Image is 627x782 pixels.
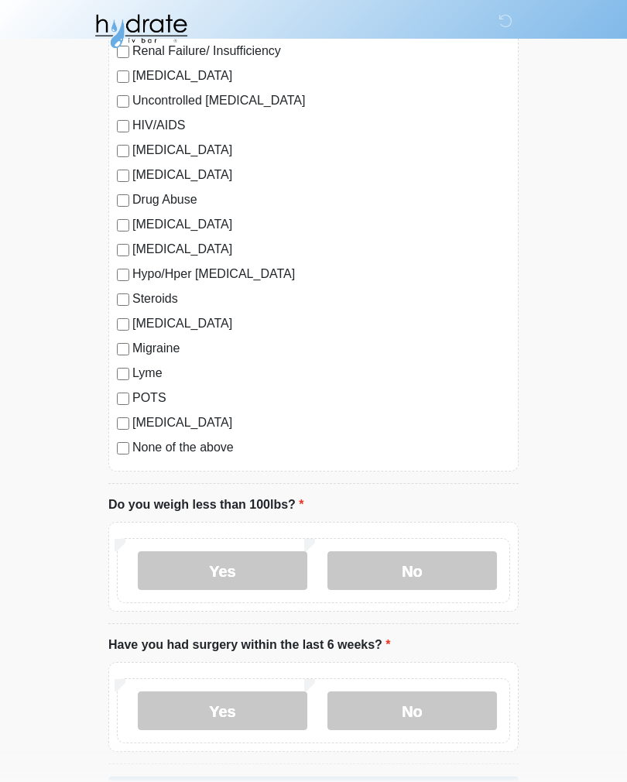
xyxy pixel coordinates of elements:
input: [MEDICAL_DATA] [117,70,129,83]
input: Drug Abuse [117,194,129,207]
label: Steroids [132,290,510,308]
label: Lyme [132,364,510,382]
label: [MEDICAL_DATA] [132,240,510,259]
label: Do you weigh less than 100lbs? [108,496,304,514]
label: Uncontrolled [MEDICAL_DATA] [132,91,510,110]
label: Hypo/Hper [MEDICAL_DATA] [132,265,510,283]
input: Migraine [117,343,129,355]
label: HIV/AIDS [132,116,510,135]
input: [MEDICAL_DATA] [117,219,129,232]
input: HIV/AIDS [117,120,129,132]
label: [MEDICAL_DATA] [132,314,510,333]
label: No [327,691,497,730]
label: Have you had surgery within the last 6 weeks? [108,636,391,654]
input: None of the above [117,442,129,454]
label: Migraine [132,339,510,358]
label: Yes [138,551,307,590]
label: None of the above [132,438,510,457]
input: Lyme [117,368,129,380]
input: [MEDICAL_DATA] [117,145,129,157]
input: POTS [117,393,129,405]
img: Hydrate IV Bar - Fort Collins Logo [93,12,189,50]
input: Hypo/Hper [MEDICAL_DATA] [117,269,129,281]
label: Drug Abuse [132,190,510,209]
input: [MEDICAL_DATA] [117,244,129,256]
label: [MEDICAL_DATA] [132,166,510,184]
input: [MEDICAL_DATA] [117,318,129,331]
label: Yes [138,691,307,730]
label: [MEDICAL_DATA] [132,67,510,85]
label: [MEDICAL_DATA] [132,215,510,234]
input: Uncontrolled [MEDICAL_DATA] [117,95,129,108]
label: POTS [132,389,510,407]
input: [MEDICAL_DATA] [117,170,129,182]
label: No [327,551,497,590]
label: [MEDICAL_DATA] [132,413,510,432]
input: Steroids [117,293,129,306]
label: [MEDICAL_DATA] [132,141,510,159]
input: [MEDICAL_DATA] [117,417,129,430]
